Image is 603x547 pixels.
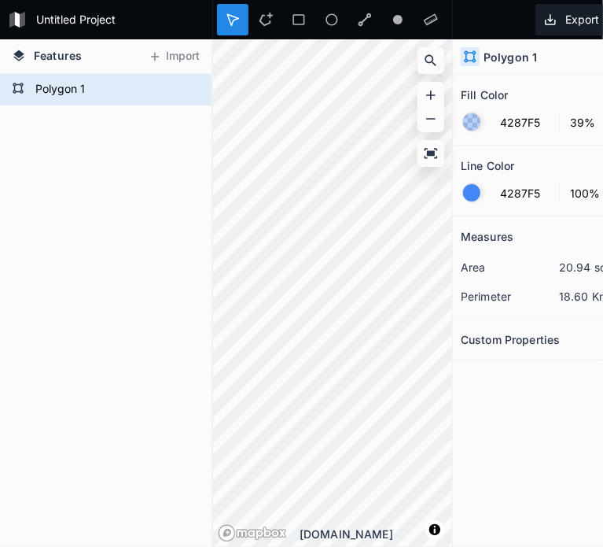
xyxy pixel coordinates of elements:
h2: Measures [461,224,513,249]
h2: Custom Properties [461,327,560,352]
button: Import [140,44,208,69]
a: Mapbox logo [218,524,287,542]
h4: Polygon 1 [484,49,537,65]
dt: perimeter [461,288,559,305]
h2: Fill Color [461,83,508,107]
span: Features [34,47,82,64]
h2: Line Color [461,153,514,178]
dt: area [461,259,559,275]
span: Toggle attribution [430,521,439,538]
button: Toggle attribution [425,520,444,539]
div: [DOMAIN_NAME] [300,526,452,542]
